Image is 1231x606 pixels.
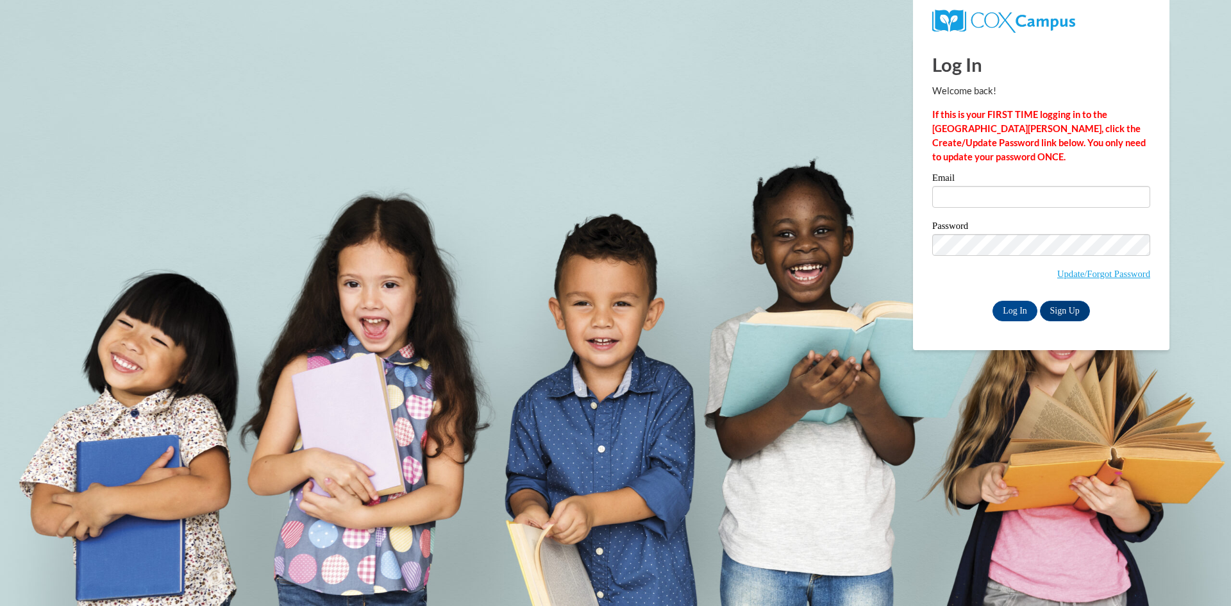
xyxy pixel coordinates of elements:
[932,84,1150,98] p: Welcome back!
[1040,301,1090,321] a: Sign Up
[932,109,1146,162] strong: If this is your FIRST TIME logging in to the [GEOGRAPHIC_DATA][PERSON_NAME], click the Create/Upd...
[932,173,1150,186] label: Email
[932,51,1150,78] h1: Log In
[932,221,1150,234] label: Password
[932,10,1075,33] img: COX Campus
[932,15,1075,26] a: COX Campus
[1057,269,1150,279] a: Update/Forgot Password
[992,301,1037,321] input: Log In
